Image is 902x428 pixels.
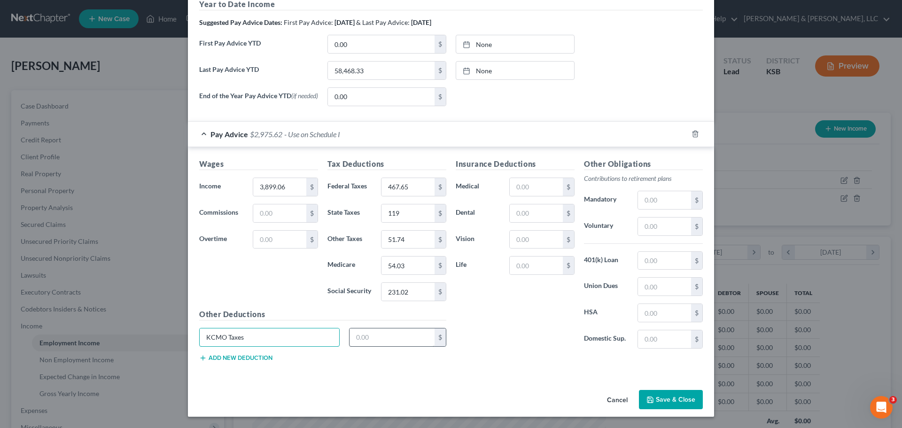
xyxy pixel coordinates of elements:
[381,178,435,196] input: 0.00
[510,257,563,274] input: 0.00
[381,204,435,222] input: 0.00
[284,130,340,139] span: - Use on Schedule I
[691,218,702,235] div: $
[253,204,306,222] input: 0.00
[306,178,318,196] div: $
[306,231,318,249] div: $
[199,158,318,170] h5: Wages
[334,18,355,26] strong: [DATE]
[563,257,574,274] div: $
[456,62,574,79] a: None
[451,256,505,275] label: Life
[579,217,633,236] label: Voluntary
[638,218,691,235] input: 0.00
[584,174,703,183] p: Contributions to retirement plans
[579,330,633,349] label: Domestic Sup.
[638,278,691,296] input: 0.00
[435,283,446,301] div: $
[435,35,446,53] div: $
[579,191,633,210] label: Mandatory
[435,204,446,222] div: $
[456,158,575,170] h5: Insurance Deductions
[291,92,318,100] span: (if needed)
[253,231,306,249] input: 0.00
[435,88,446,106] div: $
[451,230,505,249] label: Vision
[323,256,376,275] label: Medicare
[563,178,574,196] div: $
[579,303,633,322] label: HSA
[599,391,635,410] button: Cancel
[638,191,691,209] input: 0.00
[563,231,574,249] div: $
[691,278,702,296] div: $
[510,178,563,196] input: 0.00
[639,390,703,410] button: Save & Close
[250,130,282,139] span: $2,975.62
[435,178,446,196] div: $
[199,354,272,362] button: Add new deduction
[638,252,691,270] input: 0.00
[200,328,339,346] input: Specify...
[870,396,893,419] iframe: Intercom live chat
[691,252,702,270] div: $
[579,277,633,296] label: Union Dues
[328,62,435,79] input: 0.00
[381,231,435,249] input: 0.00
[350,328,435,346] input: 0.00
[328,88,435,106] input: 0.00
[510,231,563,249] input: 0.00
[199,309,446,320] h5: Other Deductions
[456,35,574,53] a: None
[194,204,248,223] label: Commissions
[584,158,703,170] h5: Other Obligations
[889,396,897,404] span: 3
[563,204,574,222] div: $
[194,35,323,61] label: First Pay Advice YTD
[199,182,221,190] span: Income
[194,87,323,114] label: End of the Year Pay Advice YTD
[323,178,376,196] label: Federal Taxes
[435,328,446,346] div: $
[638,330,691,348] input: 0.00
[284,18,333,26] span: First Pay Advice:
[199,18,282,26] strong: Suggested Pay Advice Dates:
[356,18,410,26] span: & Last Pay Advice:
[210,130,248,139] span: Pay Advice
[306,204,318,222] div: $
[253,178,306,196] input: 0.00
[194,61,323,87] label: Last Pay Advice YTD
[435,257,446,274] div: $
[579,251,633,270] label: 401(k) Loan
[451,204,505,223] label: Dental
[411,18,431,26] strong: [DATE]
[194,230,248,249] label: Overtime
[435,62,446,79] div: $
[323,282,376,301] label: Social Security
[327,158,446,170] h5: Tax Deductions
[323,230,376,249] label: Other Taxes
[691,330,702,348] div: $
[381,283,435,301] input: 0.00
[328,35,435,53] input: 0.00
[638,304,691,322] input: 0.00
[451,178,505,196] label: Medical
[691,304,702,322] div: $
[381,257,435,274] input: 0.00
[691,191,702,209] div: $
[435,231,446,249] div: $
[323,204,376,223] label: State Taxes
[510,204,563,222] input: 0.00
